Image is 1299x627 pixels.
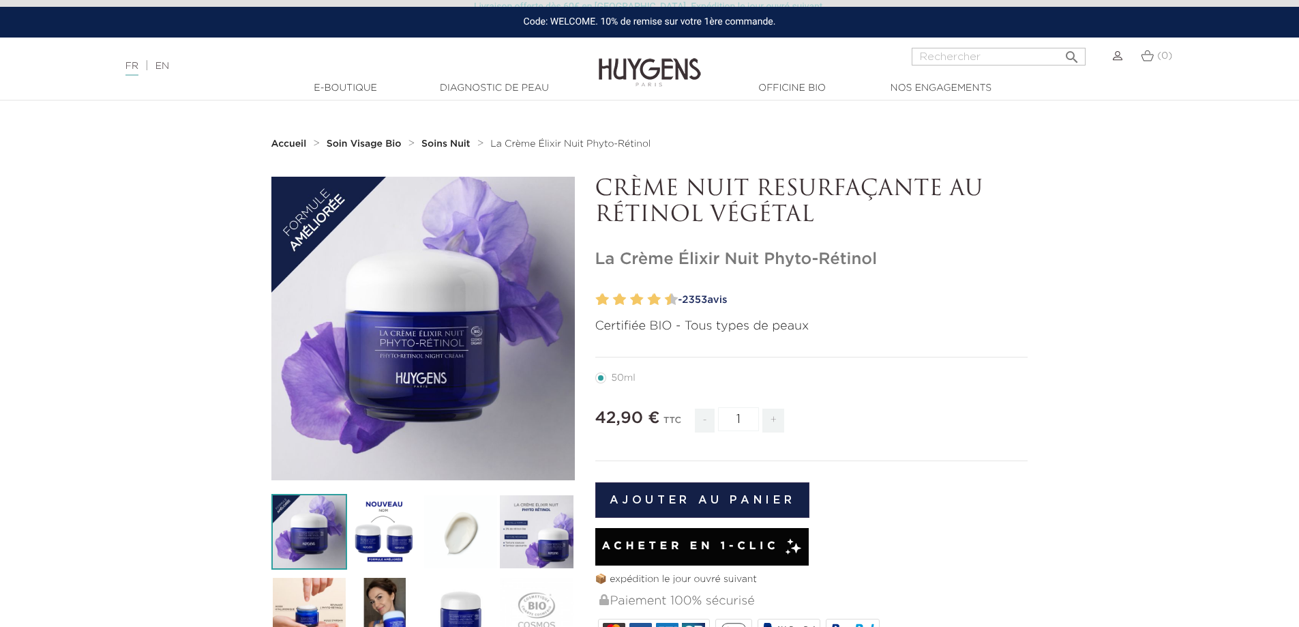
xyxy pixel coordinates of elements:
[271,139,307,149] strong: Accueil
[627,290,632,310] label: 5
[595,250,1028,269] h1: La Crème Élixir Nuit Phyto-Rétinol
[119,58,531,74] div: |
[278,81,414,96] a: E-Boutique
[598,587,1028,616] div: Paiement 100% sécurisé
[663,406,681,443] div: TTC
[593,290,598,310] label: 1
[674,290,1028,310] a: -2353avis
[595,177,1028,229] p: CRÈME NUIT RESURFAÇANTE AU RÉTINOL VÉGÉTAL
[490,139,651,149] span: La Crème Élixir Nuit Phyto-Rétinol
[595,572,1028,587] p: 📦 expédition le jour ouvré suivant
[682,295,707,305] span: 2353
[1157,51,1172,61] span: (0)
[1060,44,1084,62] button: 
[610,290,615,310] label: 3
[695,409,714,433] span: -
[595,482,810,518] button: Ajouter au panier
[724,81,861,96] a: Officine Bio
[599,290,609,310] label: 2
[426,81,563,96] a: Diagnostic de peau
[651,290,661,310] label: 8
[599,36,701,89] img: Huygens
[595,373,652,383] label: 50ml
[421,138,473,149] a: Soins Nuit
[271,138,310,149] a: Accueil
[155,61,169,71] a: EN
[762,409,784,433] span: +
[912,48,1086,65] input: Rechercher
[616,290,626,310] label: 4
[271,494,347,570] img: La Crème Élixir Nuit Phyto-Rétinol
[1064,45,1080,61] i: 
[599,594,609,605] img: Paiement 100% sécurisé
[421,139,471,149] strong: Soins Nuit
[644,290,649,310] label: 7
[327,139,402,149] strong: Soin Visage Bio
[873,81,1009,96] a: Nos engagements
[327,138,405,149] a: Soin Visage Bio
[668,290,678,310] label: 10
[633,290,644,310] label: 6
[718,407,759,431] input: Quantité
[595,410,660,426] span: 42,90 €
[490,138,651,149] a: La Crème Élixir Nuit Phyto-Rétinol
[595,317,1028,336] p: Certifiée BIO - Tous types de peaux
[125,61,138,76] a: FR
[662,290,667,310] label: 9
